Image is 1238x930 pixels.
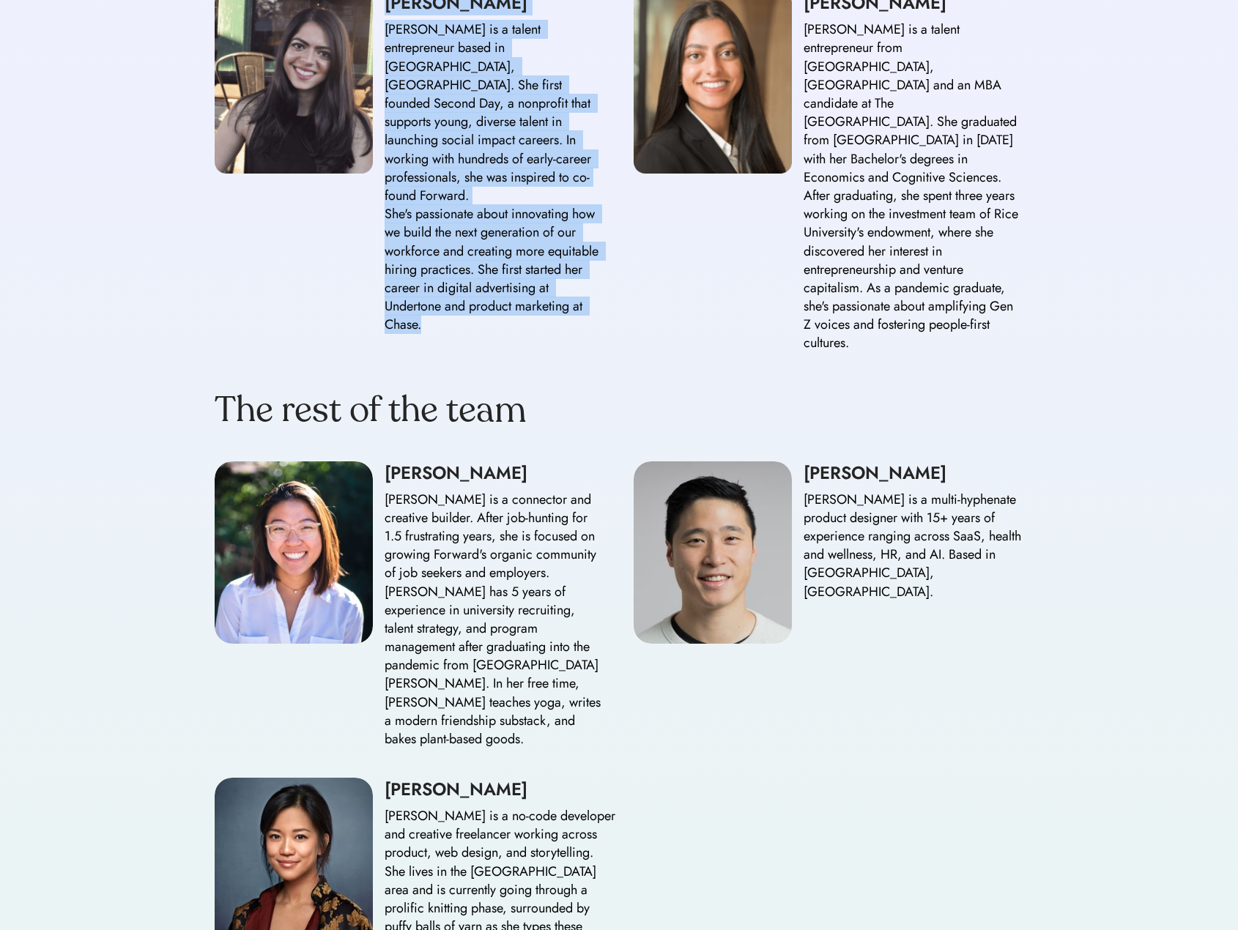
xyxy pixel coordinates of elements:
[385,491,604,749] div: [PERSON_NAME] is a connector and creative builder. After job-hunting for 1.5 frustrating years, s...
[215,461,373,644] img: Sondra%20Yu%20Headshot.jpg
[215,388,527,432] div: The rest of the team
[385,21,604,334] div: [PERSON_NAME] is a talent entrepreneur based in [GEOGRAPHIC_DATA], [GEOGRAPHIC_DATA]. She first f...
[385,461,604,485] div: [PERSON_NAME]
[385,778,619,801] div: [PERSON_NAME]
[804,491,1023,601] div: [PERSON_NAME] is a multi-hyphenate product designer with 15+ years of experience ranging across S...
[804,21,1023,352] div: [PERSON_NAME] is a talent entrepreneur from [GEOGRAPHIC_DATA], [GEOGRAPHIC_DATA] and an MBA candi...
[804,461,1023,485] div: [PERSON_NAME]
[634,461,792,644] img: portrait-flau.jpg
